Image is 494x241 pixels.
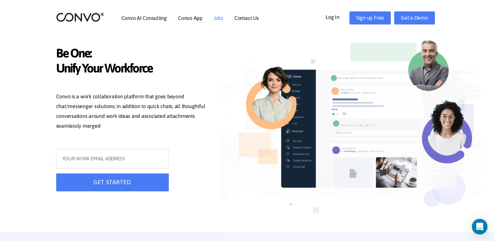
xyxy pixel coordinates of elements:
a: Convo App [178,15,202,21]
input: YOUR WORK EMAIL ADDRESS [56,149,169,169]
a: Convo AI Consulting [121,15,167,21]
a: Get a Demo [394,11,435,24]
button: GET STARTED [56,173,169,191]
a: Contact Us [234,15,259,21]
a: Jobs [214,15,223,21]
a: Sign up Free [349,11,391,24]
div: Open Intercom Messenger [472,219,487,234]
span: Unify Your Workforce [56,61,210,77]
span: Be One: [56,46,210,62]
img: logo_2.png [56,12,104,22]
a: Log In [326,11,349,22]
img: image_not_found [220,31,481,234]
p: Convo is a work collaboration platform that goes beyond chat/messenger solutions; in addition to ... [56,92,210,132]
